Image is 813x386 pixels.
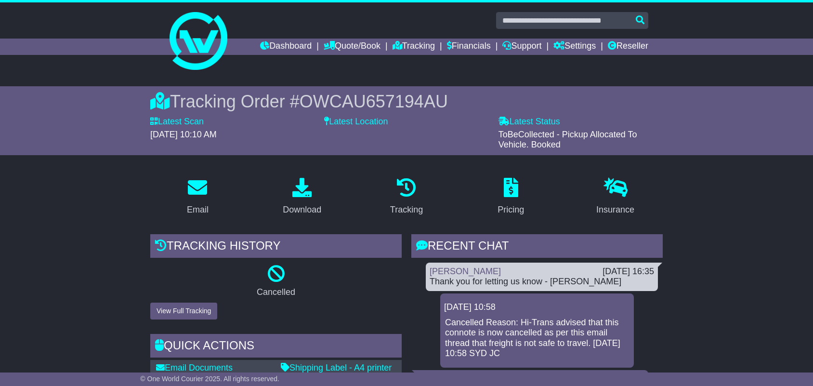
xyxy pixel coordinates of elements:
[150,91,663,112] div: Tracking Order #
[447,39,491,55] a: Financials
[150,287,402,298] p: Cancelled
[498,203,524,216] div: Pricing
[444,302,630,313] div: [DATE] 10:58
[150,117,204,127] label: Latest Scan
[502,39,541,55] a: Support
[281,363,392,373] a: Shipping Label - A4 printer
[430,266,501,276] a: [PERSON_NAME]
[608,39,648,55] a: Reseller
[498,130,637,150] span: ToBeCollected - Pickup Allocated To Vehicle. Booked
[590,174,641,220] a: Insurance
[181,174,215,220] a: Email
[445,318,629,359] p: Cancelled Reason: Hi-Trans advised that this connote is now cancelled as per this email thread th...
[150,303,217,319] button: View Full Tracking
[324,39,380,55] a: Quote/Book
[603,266,654,277] div: [DATE] 16:35
[300,92,448,111] span: OWCAU657194AU
[260,39,312,55] a: Dashboard
[150,234,402,260] div: Tracking history
[187,203,209,216] div: Email
[140,375,279,383] span: © One World Courier 2025. All rights reserved.
[498,117,560,127] label: Latest Status
[150,130,217,139] span: [DATE] 10:10 AM
[156,363,233,373] a: Email Documents
[390,203,423,216] div: Tracking
[324,117,388,127] label: Latest Location
[393,39,435,55] a: Tracking
[596,203,634,216] div: Insurance
[491,174,530,220] a: Pricing
[276,174,328,220] a: Download
[430,277,654,287] div: Thank you for letting us know - [PERSON_NAME]
[150,334,402,360] div: Quick Actions
[283,203,321,216] div: Download
[553,39,596,55] a: Settings
[384,174,429,220] a: Tracking
[411,234,663,260] div: RECENT CHAT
